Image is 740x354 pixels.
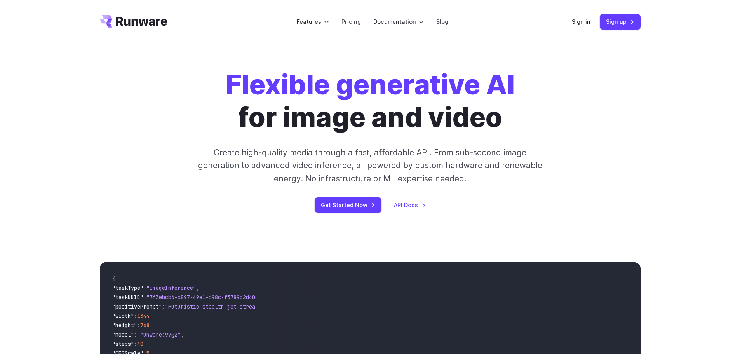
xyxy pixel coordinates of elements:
span: 1344 [137,312,150,319]
span: { [112,275,115,282]
span: "model" [112,331,134,338]
span: "taskUUID" [112,294,143,301]
span: "imageInference" [146,284,196,291]
span: : [162,303,165,310]
span: : [143,284,146,291]
span: 768 [140,322,150,329]
span: "height" [112,322,137,329]
span: "positivePrompt" [112,303,162,310]
a: Sign up [600,14,641,29]
span: "steps" [112,340,134,347]
span: "7f3ebcb6-b897-49e1-b98c-f5789d2d40d7" [146,294,265,301]
span: "taskType" [112,284,143,291]
span: "width" [112,312,134,319]
span: "runware:97@2" [137,331,181,338]
h1: for image and video [226,68,515,134]
span: : [134,340,137,347]
a: Pricing [341,17,361,26]
span: , [196,284,199,291]
strong: Flexible generative AI [226,68,515,101]
span: : [137,322,140,329]
label: Documentation [373,17,424,26]
span: : [134,312,137,319]
span: , [150,312,153,319]
span: : [143,294,146,301]
span: : [134,331,137,338]
span: , [143,340,146,347]
a: API Docs [394,201,426,209]
a: Get Started Now [315,197,381,213]
a: Sign in [572,17,590,26]
span: , [150,322,153,329]
a: Blog [436,17,448,26]
span: "Futuristic stealth jet streaking through a neon-lit cityscape with glowing purple exhaust" [165,303,448,310]
p: Create high-quality media through a fast, affordable API. From sub-second image generation to adv... [197,146,543,185]
a: Go to / [100,15,167,28]
span: , [181,331,184,338]
label: Features [297,17,329,26]
span: 40 [137,340,143,347]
